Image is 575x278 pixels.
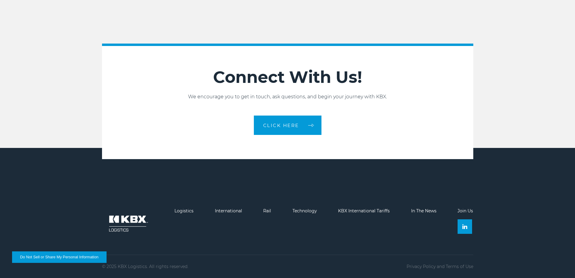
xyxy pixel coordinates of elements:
p: © 2025 KBX Logistics. All rights reserved. [102,264,188,269]
a: Terms of Use [446,264,473,269]
a: In The News [411,208,436,214]
a: Technology [292,208,317,214]
a: International [215,208,242,214]
a: CLICK HERE arrow arrow [254,116,321,135]
img: Linkedin [462,224,467,229]
a: Logistics [174,208,193,214]
a: Privacy Policy [407,264,436,269]
img: kbx logo [102,208,153,239]
a: Rail [263,208,271,214]
a: KBX International Tariffs [338,208,390,214]
button: Do Not Sell or Share My Personal Information [12,251,107,263]
span: and [437,264,445,269]
p: We encourage you to get in touch, ask questions, and begin your journey with KBX. [102,93,473,100]
h2: Connect With Us! [102,67,473,87]
span: CLICK HERE [263,123,299,128]
a: Join Us [458,208,473,214]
